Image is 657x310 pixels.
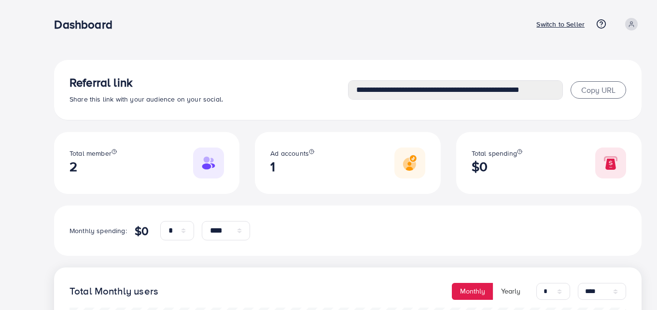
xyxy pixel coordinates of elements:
[472,159,522,175] h2: $0
[472,148,517,158] span: Total spending
[581,85,615,95] span: Copy URL
[270,159,314,175] h2: 1
[571,81,626,99] button: Copy URL
[70,285,158,297] h4: Total Monthly users
[452,283,493,300] button: Monthly
[394,148,425,178] img: Responsive image
[135,224,149,238] h4: $0
[595,148,626,178] img: Responsive image
[54,17,120,31] h3: Dashboard
[70,75,348,89] h3: Referral link
[70,148,112,158] span: Total member
[70,225,127,236] p: Monthly spending:
[536,18,585,30] p: Switch to Seller
[193,148,224,178] img: Responsive image
[270,148,309,158] span: Ad accounts
[70,94,223,104] span: Share this link with your audience on your social.
[70,159,117,175] h2: 2
[493,283,529,300] button: Yearly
